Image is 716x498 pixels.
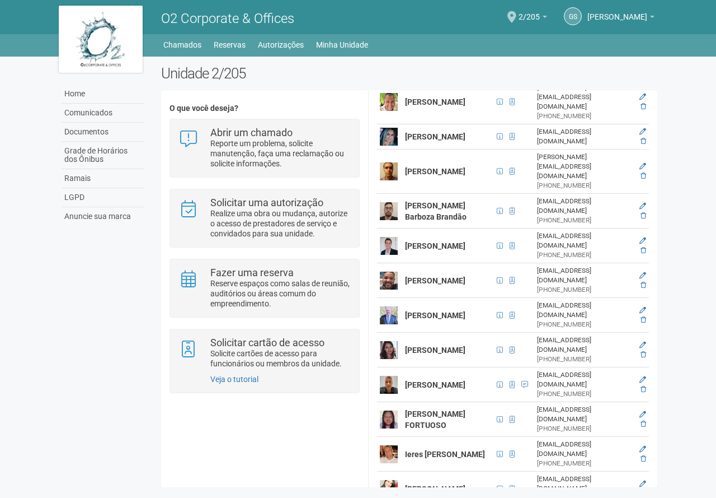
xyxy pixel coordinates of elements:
strong: [PERSON_NAME] [405,167,465,176]
div: [EMAIL_ADDRESS][DOMAIN_NAME] [537,127,631,146]
a: Editar membro [639,480,646,488]
div: [PHONE_NUMBER] [537,459,631,468]
img: user.png [380,306,398,324]
a: Editar membro [639,162,646,170]
h2: Unidade 2/205 [161,65,657,82]
a: Grade de Horários dos Ônibus [62,142,144,169]
a: Autorizações [258,37,304,53]
strong: [PERSON_NAME] [405,97,465,106]
a: Excluir membro [640,103,646,110]
strong: [PERSON_NAME] [405,485,465,494]
div: [PERSON_NAME][EMAIL_ADDRESS][DOMAIN_NAME] [537,83,631,111]
img: user.png [380,411,398,429]
a: Home [62,85,144,104]
div: [EMAIL_ADDRESS][DOMAIN_NAME] [537,336,631,355]
a: Editar membro [639,128,646,136]
a: Editar membro [639,341,646,349]
strong: Solicitar uma autorização [210,197,323,208]
img: user.png [380,272,398,290]
a: Excluir membro [640,246,646,254]
a: Excluir membro [640,281,646,289]
span: O2 Corporate & Offices [161,11,294,26]
p: Realize uma obra ou mudança, autorize o acesso de prestadores de serviço e convidados para sua un... [210,208,351,239]
div: [EMAIL_ADDRESS][DOMAIN_NAME] [537,474,631,494]
div: [EMAIL_ADDRESS][DOMAIN_NAME] [537,405,631,424]
h4: O que você deseja? [169,104,359,113]
a: Solicitar uma autorização Realize uma obra ou mudança, autorize o acesso de prestadores de serviç... [178,198,350,239]
strong: [PERSON_NAME] [405,311,465,320]
strong: [PERSON_NAME] Barboza Brandão [405,201,467,221]
a: Reservas [214,37,246,53]
a: Excluir membro [640,385,646,393]
strong: Ieres [PERSON_NAME] [405,450,485,459]
div: [PHONE_NUMBER] [537,424,631,434]
img: user.png [380,202,398,220]
div: [EMAIL_ADDRESS][DOMAIN_NAME] [537,231,631,250]
div: [EMAIL_ADDRESS][DOMAIN_NAME] [537,440,631,459]
a: Minha Unidade [316,37,368,53]
a: LGPD [62,188,144,207]
strong: [PERSON_NAME] FORTUOSO [405,409,465,430]
a: Excluir membro [640,137,646,145]
div: [PHONE_NUMBER] [537,355,631,364]
a: Editar membro [639,411,646,418]
a: Editar membro [639,306,646,314]
p: Reporte um problema, solicite manutenção, faça uma reclamação ou solicite informações. [210,138,351,169]
strong: [PERSON_NAME] [405,380,465,389]
div: [PHONE_NUMBER] [537,285,631,295]
img: user.png [380,162,398,180]
a: Editar membro [639,376,646,384]
a: 2/205 [519,14,547,23]
span: 2/205 [519,2,540,21]
div: [PHONE_NUMBER] [537,111,631,121]
div: [PHONE_NUMBER] [537,250,631,260]
div: [PERSON_NAME][EMAIL_ADDRESS][DOMAIN_NAME] [537,152,631,181]
a: Editar membro [639,237,646,245]
a: Anuncie sua marca [62,207,144,226]
img: user.png [380,93,398,111]
strong: Fazer uma reserva [210,267,294,278]
div: [EMAIL_ADDRESS][DOMAIN_NAME] [537,370,631,389]
div: [EMAIL_ADDRESS][DOMAIN_NAME] [537,301,631,320]
strong: Abrir um chamado [210,127,293,138]
a: Solicitar cartão de acesso Solicite cartões de acesso para funcionários ou membros da unidade. [178,338,350,369]
p: Solicite cartões de acesso para funcionários ou membros da unidade. [210,348,351,369]
a: GS [564,7,582,25]
div: [EMAIL_ADDRESS][DOMAIN_NAME] [537,197,631,216]
div: [PHONE_NUMBER] [537,216,631,225]
a: Editar membro [639,93,646,101]
a: Editar membro [639,202,646,210]
div: [PHONE_NUMBER] [537,389,631,399]
a: Abrir um chamado Reporte um problema, solicite manutenção, faça uma reclamação ou solicite inform... [178,128,350,169]
span: Gilberto Stiebler Filho [587,2,647,21]
div: [EMAIL_ADDRESS][DOMAIN_NAME] [537,266,631,285]
a: Excluir membro [640,212,646,220]
img: logo.jpg [59,6,143,73]
a: Fazer uma reserva Reserve espaços como salas de reunião, auditórios ou áreas comum do empreendime... [178,268,350,309]
strong: [PERSON_NAME] [405,346,465,355]
a: Editar membro [639,272,646,280]
img: user.png [380,128,398,146]
p: Reserve espaços como salas de reunião, auditórios ou áreas comum do empreendimento. [210,278,351,309]
a: Ramais [62,169,144,188]
a: Excluir membro [640,316,646,324]
a: [PERSON_NAME] [587,14,654,23]
a: Documentos [62,123,144,142]
a: Excluir membro [640,420,646,428]
a: Veja o tutorial [210,375,258,384]
a: Chamados [163,37,201,53]
a: Comunicados [62,104,144,123]
img: user.png [380,341,398,359]
div: [PHONE_NUMBER] [537,181,631,190]
strong: Solicitar cartão de acesso [210,337,324,348]
a: Excluir membro [640,351,646,359]
strong: [PERSON_NAME] [405,241,465,250]
img: user.png [380,480,398,498]
a: Editar membro [639,445,646,453]
a: Excluir membro [640,172,646,180]
img: user.png [380,237,398,255]
strong: [PERSON_NAME] [405,132,465,141]
div: [PHONE_NUMBER] [537,320,631,329]
a: Excluir membro [640,455,646,463]
img: user.png [380,445,398,463]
